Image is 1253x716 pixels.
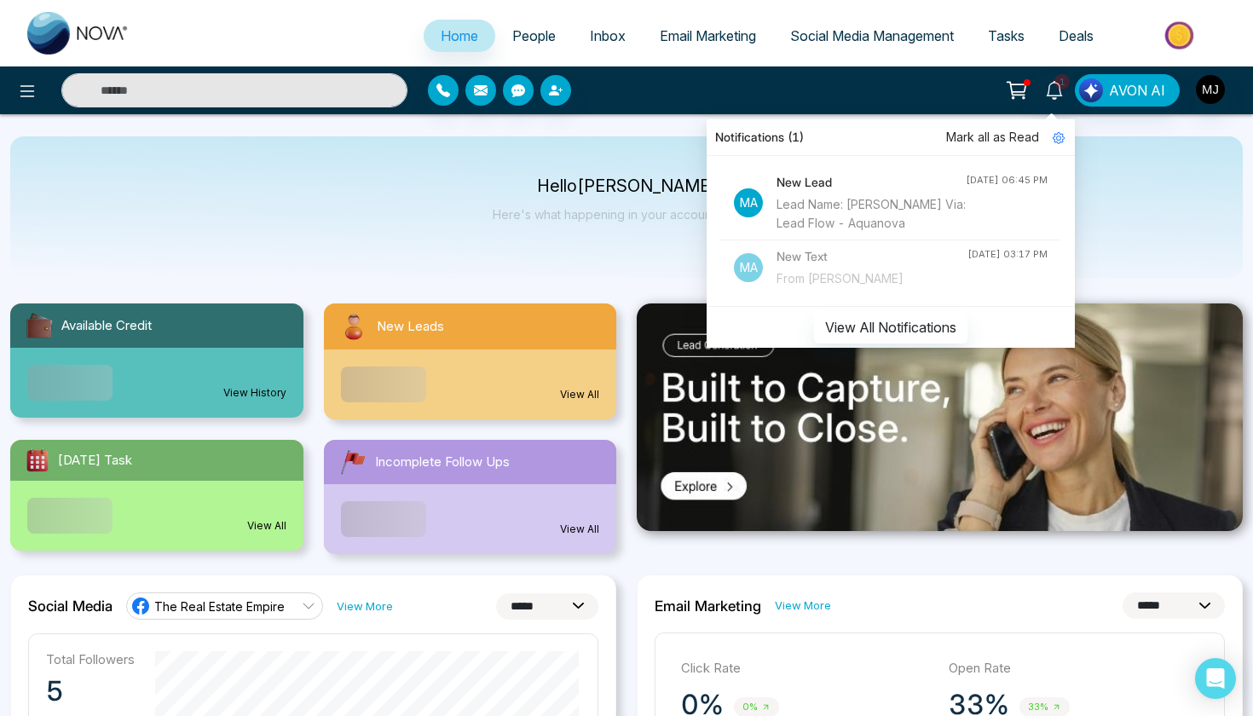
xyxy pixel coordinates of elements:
[734,253,763,282] p: Ma
[637,303,1243,531] img: .
[314,303,627,419] a: New LeadsView All
[441,27,478,44] span: Home
[949,659,1199,678] p: Open Rate
[655,598,761,615] h2: Email Marketing
[814,319,967,333] a: View All Notifications
[46,674,135,708] p: 5
[775,598,831,614] a: View More
[560,522,599,537] a: View All
[338,447,368,477] img: followUps.svg
[660,27,756,44] span: Email Marketing
[1054,74,1070,89] span: 1
[1079,78,1103,102] img: Lead Flow
[337,598,393,615] a: View More
[966,173,1048,188] div: [DATE] 06:45 PM
[46,651,135,667] p: Total Followers
[1034,74,1075,104] a: 1
[777,247,967,266] h4: New Text
[988,27,1025,44] span: Tasks
[681,659,932,678] p: Click Rate
[247,518,286,534] a: View All
[493,179,761,193] p: Hello [PERSON_NAME]
[814,311,967,344] button: View All Notifications
[773,20,971,52] a: Social Media Management
[154,598,285,615] span: The Real Estate Empire
[777,173,966,192] h4: New Lead
[1195,658,1236,699] div: Open Intercom Messenger
[967,247,1048,262] div: [DATE] 03:17 PM
[643,20,773,52] a: Email Marketing
[1075,74,1180,107] button: AVON AI
[1042,20,1111,52] a: Deals
[375,453,510,472] span: Incomplete Follow Ups
[1119,16,1243,55] img: Market-place.gif
[314,440,627,554] a: Incomplete Follow UpsView All
[512,27,556,44] span: People
[495,20,573,52] a: People
[790,27,954,44] span: Social Media Management
[58,451,132,471] span: [DATE] Task
[223,385,286,401] a: View History
[338,310,370,343] img: newLeads.svg
[946,128,1039,147] span: Mark all as Read
[24,310,55,341] img: availableCredit.svg
[424,20,495,52] a: Home
[590,27,626,44] span: Inbox
[971,20,1042,52] a: Tasks
[377,317,444,337] span: New Leads
[560,387,599,402] a: View All
[1196,75,1225,104] img: User Avatar
[24,447,51,474] img: todayTask.svg
[707,119,1075,156] div: Notifications (1)
[573,20,643,52] a: Inbox
[27,12,130,55] img: Nova CRM Logo
[28,598,113,615] h2: Social Media
[61,316,152,336] span: Available Credit
[1059,27,1094,44] span: Deals
[734,188,763,217] p: Ma
[777,195,966,233] div: Lead Name: [PERSON_NAME] Via: Lead Flow - Aquanova
[1109,80,1165,101] span: AVON AI
[493,207,761,222] p: Here's what happening in your account [DATE].
[777,269,967,288] div: From [PERSON_NAME]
